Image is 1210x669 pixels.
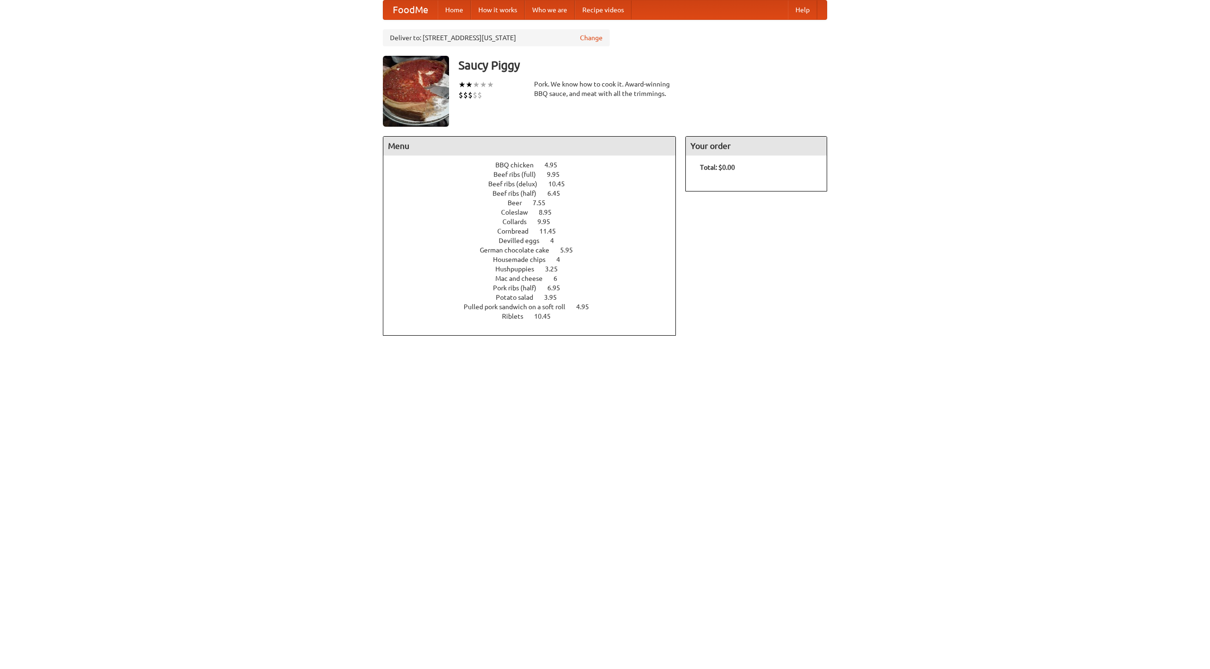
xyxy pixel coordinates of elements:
a: How it works [471,0,525,19]
a: FoodMe [383,0,438,19]
a: Collards 9.95 [502,218,568,226]
a: BBQ chicken 4.95 [495,161,575,169]
span: 3.25 [545,265,567,273]
a: Potato salad 3.95 [496,294,574,301]
span: 11.45 [539,227,565,235]
span: 7.55 [533,199,555,207]
li: ★ [473,79,480,90]
span: Beef ribs (delux) [488,180,547,188]
li: ★ [480,79,487,90]
span: Riblets [502,313,533,320]
span: BBQ chicken [495,161,543,169]
span: Cornbread [497,227,538,235]
a: Devilled eggs 4 [499,237,571,244]
span: 8.95 [539,209,561,216]
li: $ [463,90,468,100]
a: Beef ribs (full) 9.95 [493,171,577,178]
a: Housemade chips 4 [493,256,578,263]
span: Beef ribs (half) [493,190,546,197]
li: ★ [487,79,494,90]
a: German chocolate cake 5.95 [480,246,590,254]
a: Riblets 10.45 [502,313,568,320]
div: Deliver to: [STREET_ADDRESS][US_STATE] [383,29,610,46]
span: Housemade chips [493,256,555,263]
span: 10.45 [534,313,560,320]
a: Mac and cheese 6 [495,275,575,282]
h4: Menu [383,137,675,156]
a: Beef ribs (half) 6.45 [493,190,578,197]
span: 4 [556,256,570,263]
a: Home [438,0,471,19]
span: 4.95 [544,161,567,169]
a: Pork ribs (half) 6.95 [493,284,578,292]
a: Recipe videos [575,0,631,19]
a: Beef ribs (delux) 10.45 [488,180,582,188]
li: $ [477,90,482,100]
span: 6 [553,275,567,282]
b: Total: $0.00 [700,164,735,171]
img: angular.jpg [383,56,449,127]
span: Mac and cheese [495,275,552,282]
a: Help [788,0,817,19]
span: Collards [502,218,536,226]
li: $ [468,90,473,100]
a: Pulled pork sandwich on a soft roll 4.95 [464,303,606,311]
li: $ [458,90,463,100]
span: Pulled pork sandwich on a soft roll [464,303,575,311]
span: Beef ribs (full) [493,171,545,178]
div: Pork. We know how to cook it. Award-winning BBQ sauce, and meat with all the trimmings. [534,79,676,98]
a: Coleslaw 8.95 [501,209,569,216]
span: Beer [508,199,531,207]
span: 4.95 [576,303,598,311]
li: $ [473,90,477,100]
a: Beer 7.55 [508,199,563,207]
span: 6.95 [547,284,570,292]
span: 4 [550,237,563,244]
a: Cornbread 11.45 [497,227,573,235]
span: 5.95 [560,246,582,254]
h3: Saucy Piggy [458,56,827,75]
span: 9.95 [537,218,560,226]
span: 10.45 [548,180,574,188]
span: Pork ribs (half) [493,284,546,292]
a: Who we are [525,0,575,19]
span: Coleslaw [501,209,537,216]
h4: Your order [686,137,827,156]
span: 3.95 [544,294,566,301]
li: ★ [458,79,466,90]
a: Change [580,33,603,43]
span: Potato salad [496,294,543,301]
span: Hushpuppies [495,265,544,273]
a: Hushpuppies 3.25 [495,265,575,273]
span: 9.95 [547,171,569,178]
li: ★ [466,79,473,90]
span: Devilled eggs [499,237,549,244]
span: 6.45 [547,190,570,197]
span: German chocolate cake [480,246,559,254]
